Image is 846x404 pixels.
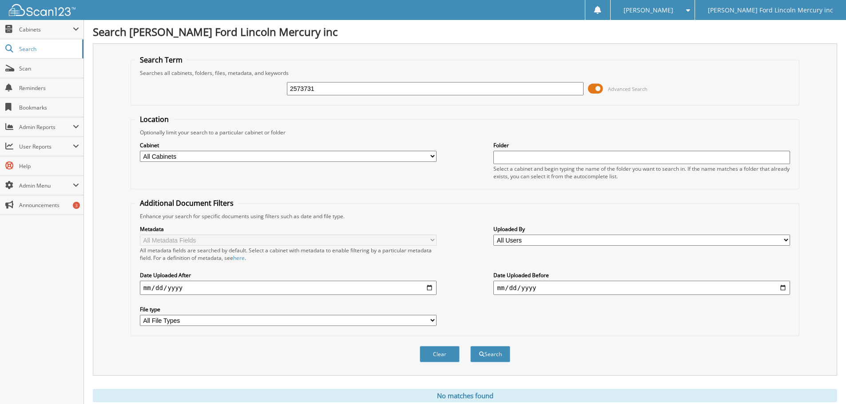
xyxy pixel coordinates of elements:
div: Enhance your search for specific documents using filters such as date and file type. [135,212,794,220]
button: Clear [420,346,460,362]
span: Reminders [19,84,79,92]
div: Searches all cabinets, folders, files, metadata, and keywords [135,69,794,77]
span: Scan [19,65,79,72]
label: Uploaded By [493,225,790,233]
label: Folder [493,141,790,149]
div: 3 [73,202,80,209]
div: Optionally limit your search to a particular cabinet or folder [135,129,794,136]
h1: Search [PERSON_NAME] Ford Lincoln Mercury inc [93,24,837,39]
span: Help [19,162,79,170]
span: [PERSON_NAME] Ford Lincoln Mercury inc [708,8,833,13]
span: Cabinets [19,26,73,33]
span: [PERSON_NAME] [624,8,673,13]
img: scan123-logo-white.svg [9,4,75,16]
label: Cabinet [140,141,437,149]
div: All metadata fields are searched by default. Select a cabinet with metadata to enable filtering b... [140,247,437,262]
label: Date Uploaded After [140,271,437,279]
div: No matches found [93,389,837,402]
label: File type [140,306,437,313]
div: Select a cabinet and begin typing the name of the folder you want to search in. If the name match... [493,165,790,180]
span: Admin Menu [19,182,73,189]
span: Announcements [19,201,79,209]
legend: Additional Document Filters [135,198,238,208]
a: here [233,254,245,262]
input: end [493,281,790,295]
span: User Reports [19,143,73,150]
span: Admin Reports [19,123,73,131]
span: Search [19,45,78,53]
span: Advanced Search [608,86,647,92]
label: Date Uploaded Before [493,271,790,279]
label: Metadata [140,225,437,233]
span: Bookmarks [19,104,79,111]
input: start [140,281,437,295]
button: Search [470,346,510,362]
legend: Location [135,114,173,124]
legend: Search Term [135,55,187,65]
